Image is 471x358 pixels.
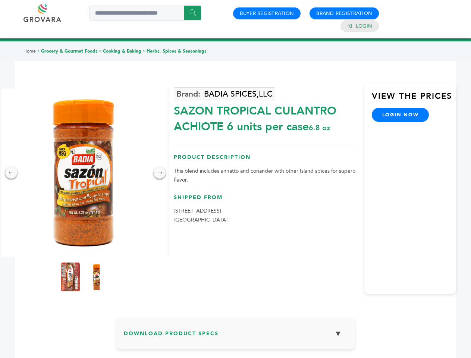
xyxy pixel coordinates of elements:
[41,48,98,54] a: Grocery & Gourmet Foods
[89,6,201,21] input: Search a product or brand...
[154,167,166,179] div: →
[103,48,141,54] a: Cooking & Baking
[174,87,275,101] a: BADIA SPICES,LLC
[372,91,456,108] h3: View the Prices
[174,207,357,224] p: [STREET_ADDRESS] [GEOGRAPHIC_DATA]
[147,48,207,54] a: Herbs, Spices & Seasonings
[174,100,357,135] div: SAZON TROPICAL CULANTRO ACHIOTE 6 units per case
[372,108,429,122] a: login now
[329,326,348,342] button: ▼
[37,48,40,54] span: >
[61,262,80,292] img: SAZON TROPICAL ® /CULANTRO ACHIOTE 6 units per case 6.8 oz Product Label
[174,194,357,207] h3: Shipped From
[356,23,372,29] a: Login
[174,167,357,185] p: This blend includes annatto and coriander with other Island spices for superb flavor.
[142,48,145,54] span: >
[240,10,294,17] a: Buyer Registration
[124,326,348,347] h3: Download Product Specs
[316,10,372,17] a: Brand Registration
[87,262,106,292] img: SAZON TROPICAL ® /CULANTRO ACHIOTE 6 units per case 6.8 oz
[23,48,36,54] a: Home
[174,154,357,167] h3: Product Description
[99,48,102,54] span: >
[5,167,17,179] div: ←
[309,123,330,133] span: 6.8 oz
